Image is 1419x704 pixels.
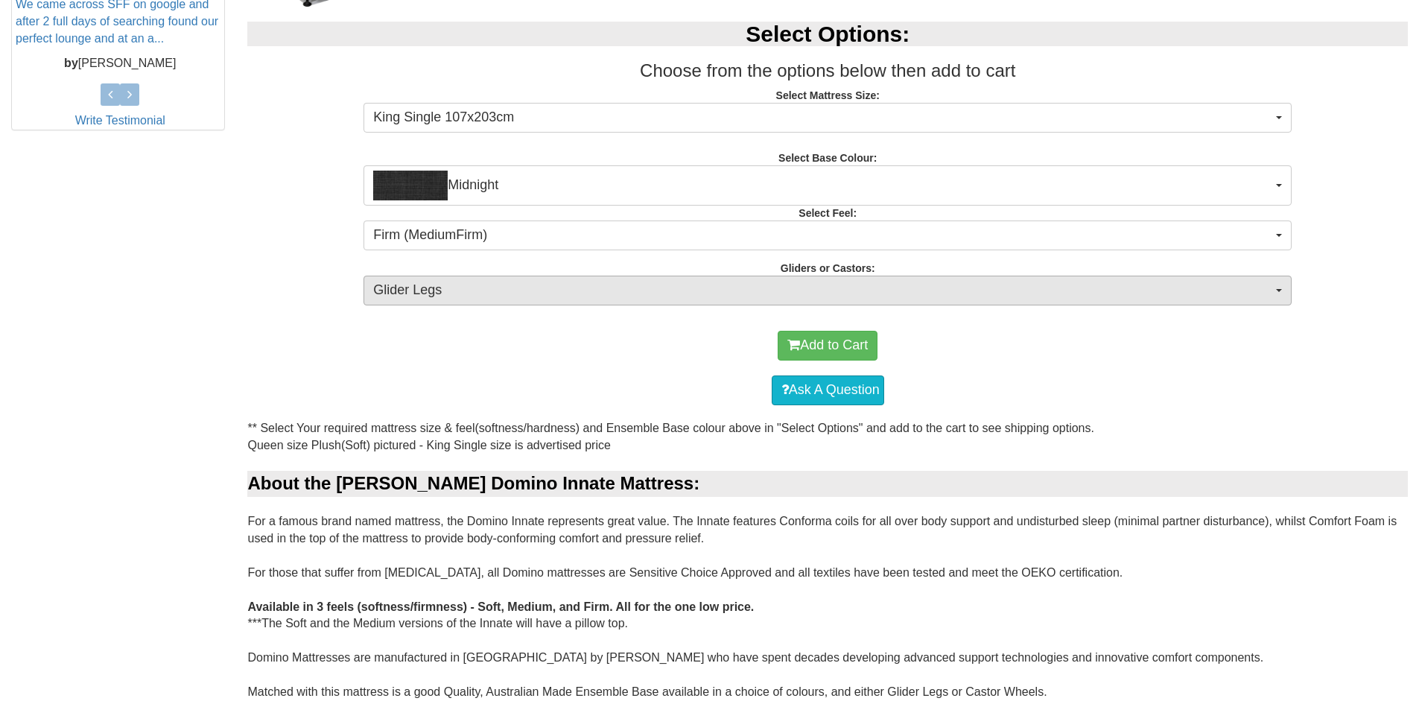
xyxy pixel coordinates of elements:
[64,57,78,69] b: by
[781,262,875,274] strong: Gliders or Castors:
[373,281,1272,300] span: Glider Legs
[373,226,1272,245] span: Firm (MediumFirm)
[373,171,1272,200] span: Midnight
[247,600,754,613] b: Available in 3 feels (softness/firmness) - Soft, Medium, and Firm. All for the one low price.
[75,114,165,127] a: Write Testimonial
[778,331,877,361] button: Add to Cart
[778,152,877,164] strong: Select Base Colour:
[373,171,448,200] img: Midnight
[746,22,910,46] b: Select Options:
[247,61,1408,80] h3: Choose from the options below then add to cart
[364,221,1292,250] button: Firm (MediumFirm)
[247,471,1408,496] div: About the [PERSON_NAME] Domino Innate Mattress:
[776,89,880,101] strong: Select Mattress Size:
[373,108,1272,127] span: King Single 107x203cm
[799,207,857,219] strong: Select Feel:
[16,55,224,72] p: [PERSON_NAME]
[364,276,1292,305] button: Glider Legs
[364,103,1292,133] button: King Single 107x203cm
[364,165,1292,206] button: MidnightMidnight
[772,375,884,405] a: Ask A Question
